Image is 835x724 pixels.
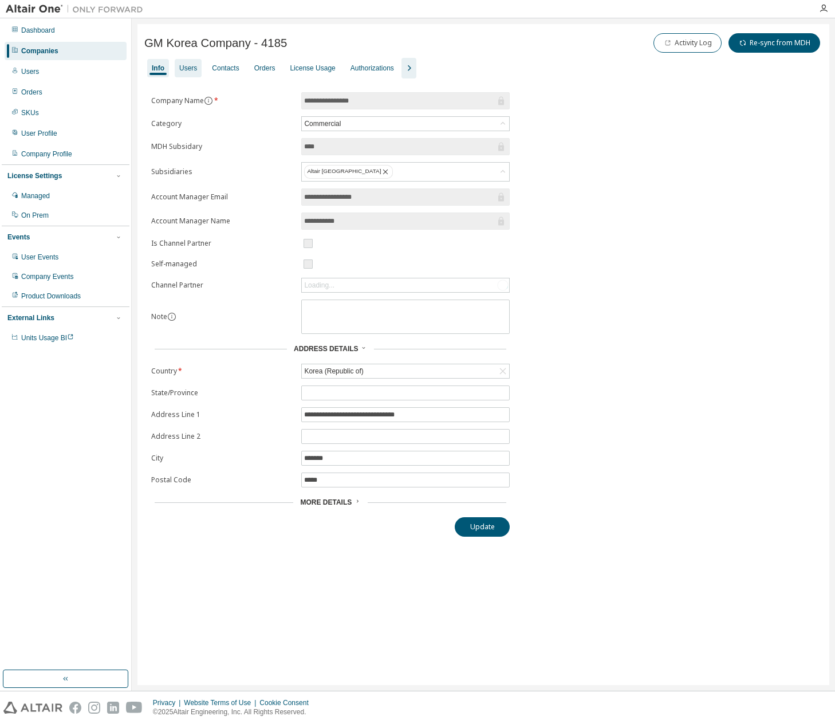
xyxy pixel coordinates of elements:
div: Managed [21,191,50,200]
div: Info [152,64,164,73]
div: Company Profile [21,149,72,159]
img: linkedin.svg [107,702,119,714]
div: Cookie Consent [259,698,315,707]
div: Loading... [302,278,509,292]
span: More Details [300,498,352,506]
div: Privacy [153,698,184,707]
div: Events [7,233,30,242]
div: User Events [21,253,58,262]
div: Altair [GEOGRAPHIC_DATA] [304,165,393,179]
button: Re-sync from MDH [728,33,820,53]
div: User Profile [21,129,57,138]
label: Note [151,312,167,321]
span: Units Usage BI [21,334,74,342]
p: © 2025 Altair Engineering, Inc. All Rights Reserved. [153,707,316,717]
div: Authorizations [350,64,394,73]
label: MDH Subsidary [151,142,294,151]
div: Users [21,67,39,76]
button: information [204,96,213,105]
div: Korea (Republic of) [302,364,509,378]
div: Altair [GEOGRAPHIC_DATA] [302,163,509,181]
label: State/Province [151,388,294,398]
div: Website Terms of Use [184,698,259,707]
div: License Usage [290,64,335,73]
label: Category [151,119,294,128]
label: Is Channel Partner [151,239,294,248]
div: Orders [254,64,275,73]
label: Channel Partner [151,281,294,290]
div: Commercial [302,117,509,131]
button: Update [455,517,510,537]
div: Korea (Republic of) [302,365,365,377]
span: Address Details [294,345,358,353]
img: facebook.svg [69,702,81,714]
label: Self-managed [151,259,294,269]
div: Loading... [304,281,334,290]
button: Activity Log [653,33,722,53]
label: Address Line 1 [151,410,294,419]
img: altair_logo.svg [3,702,62,714]
img: instagram.svg [88,702,100,714]
div: License Settings [7,171,62,180]
div: SKUs [21,108,39,117]
div: External Links [7,313,54,322]
div: Dashboard [21,26,55,35]
div: Orders [21,88,42,97]
img: youtube.svg [126,702,143,714]
label: Account Manager Name [151,217,294,226]
label: Postal Code [151,475,294,485]
span: GM Korea Company - 4185 [144,37,287,50]
div: Commercial [302,117,342,130]
div: Company Events [21,272,73,281]
img: Altair One [6,3,149,15]
div: Users [179,64,197,73]
label: Country [151,367,294,376]
label: Account Manager Email [151,192,294,202]
div: Contacts [212,64,239,73]
div: Companies [21,46,58,56]
label: Subsidiaries [151,167,294,176]
label: Company Name [151,96,294,105]
button: information [167,312,176,321]
label: City [151,454,294,463]
div: On Prem [21,211,49,220]
div: Product Downloads [21,292,81,301]
label: Address Line 2 [151,432,294,441]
